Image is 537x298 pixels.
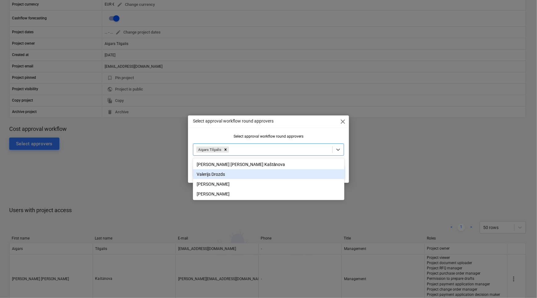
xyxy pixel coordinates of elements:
p: Select approval workflow round approvers [193,118,274,124]
div: Remove Aigars Tilgalis [222,147,229,153]
div: Aigars Tilgalis [196,147,222,153]
div: Select approval workflow round approvers [193,134,344,139]
div: [PERSON_NAME] [193,189,344,199]
div: [PERSON_NAME] [193,179,344,189]
div: [PERSON_NAME] [PERSON_NAME] Kaštānova [193,159,344,169]
div: Krista Kristīne Kaštānova [193,159,344,169]
div: Theresia Sammer [193,189,344,199]
span: close [339,118,347,125]
div: Toms Reizins [193,179,344,189]
div: Valerijs Drozds [193,169,344,179]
